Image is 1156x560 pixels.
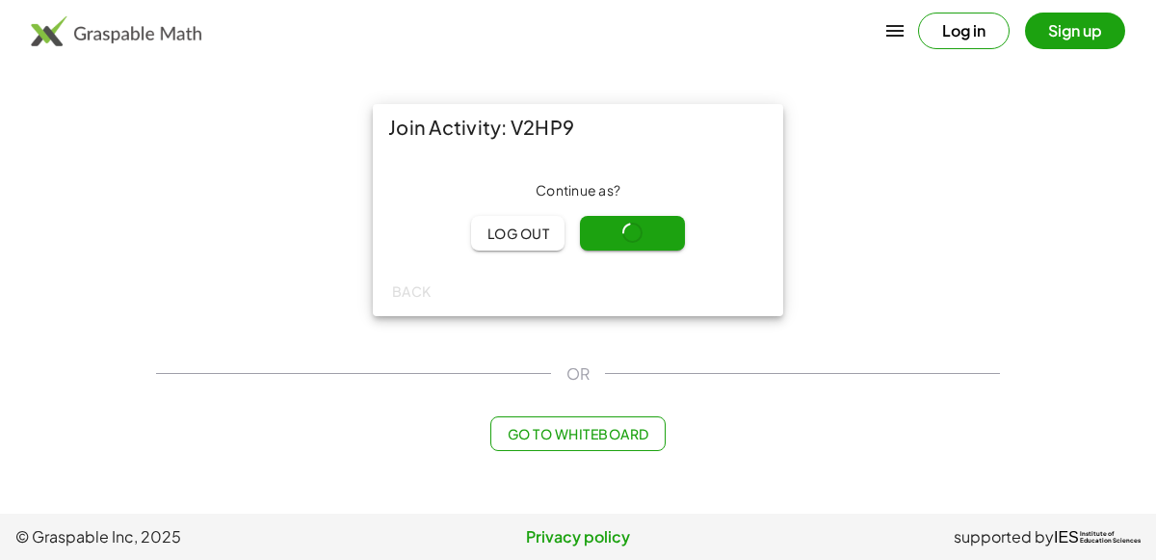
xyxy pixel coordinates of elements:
button: Go to Whiteboard [490,416,665,451]
a: IESInstitute ofEducation Sciences [1054,525,1141,548]
span: OR [566,362,590,386]
span: IES [1054,528,1079,547]
button: Log in [918,13,1010,49]
div: Join Activity: V2HP9 [373,104,783,150]
a: Privacy policy [390,525,765,548]
button: Sign up [1025,13,1125,49]
span: Institute of Education Sciences [1080,531,1141,545]
span: Go to Whiteboard [507,425,648,442]
span: Log out [486,225,549,242]
button: Log out [471,216,565,251]
span: supported by [954,525,1054,548]
div: Continue as ? [388,181,768,200]
span: © Graspable Inc, 2025 [15,525,390,548]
